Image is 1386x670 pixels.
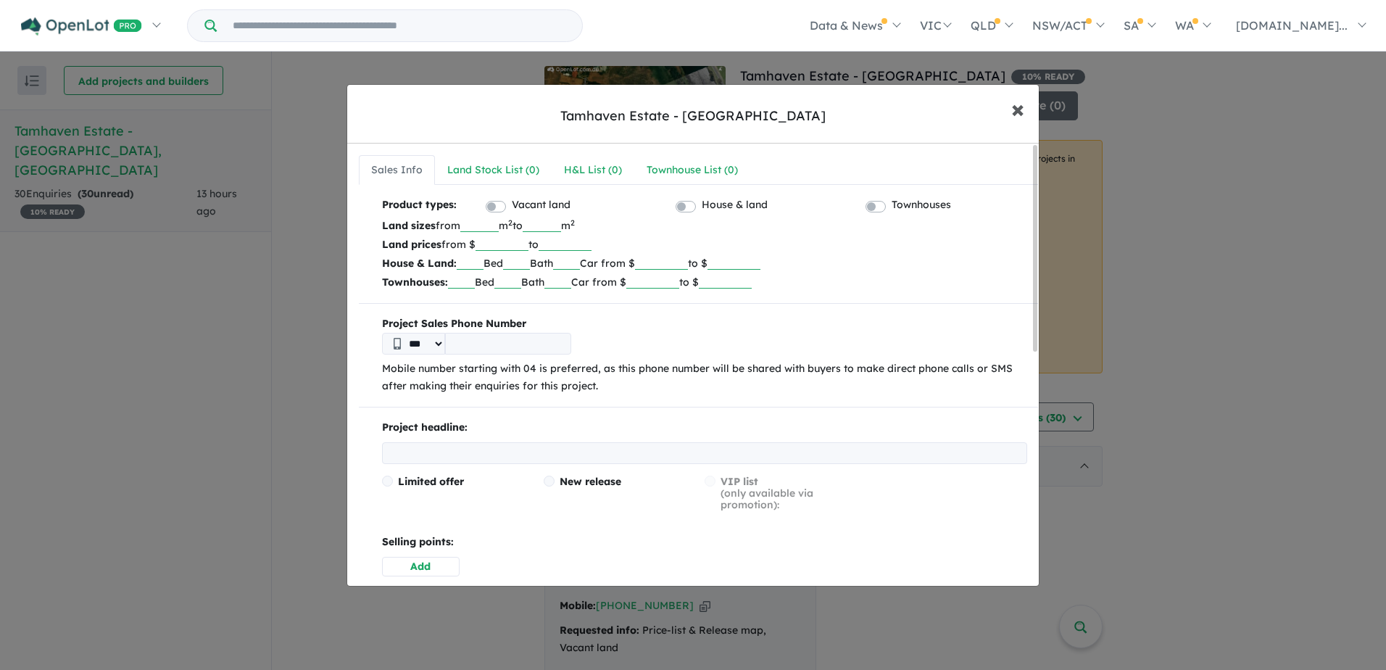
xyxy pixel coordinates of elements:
[702,197,768,214] label: House & land
[382,276,448,289] b: Townhouses:
[398,475,464,488] span: Limited offer
[1011,93,1024,124] span: ×
[560,475,621,488] span: New release
[394,338,401,350] img: Phone icon
[382,315,1027,333] b: Project Sales Phone Number
[382,197,457,216] b: Product types:
[382,557,460,576] button: Add
[1236,18,1348,33] span: [DOMAIN_NAME]...
[508,218,513,228] sup: 2
[382,360,1027,395] p: Mobile number starting with 04 is preferred, as this phone number will be shared with buyers to m...
[382,254,1027,273] p: Bed Bath Car from $ to $
[382,235,1027,254] p: from $ to
[382,534,1027,551] p: Selling points:
[570,218,575,228] sup: 2
[220,10,579,41] input: Try estate name, suburb, builder or developer
[371,162,423,179] div: Sales Info
[382,216,1027,235] p: from m to m
[382,273,1027,291] p: Bed Bath Car from $ to $
[447,162,539,179] div: Land Stock List ( 0 )
[21,17,142,36] img: Openlot PRO Logo White
[382,257,457,270] b: House & Land:
[512,197,570,214] label: Vacant land
[564,162,622,179] div: H&L List ( 0 )
[382,419,1027,437] p: Project headline:
[647,162,738,179] div: Townhouse List ( 0 )
[560,107,826,125] div: Tamhaven Estate - [GEOGRAPHIC_DATA]
[382,238,441,251] b: Land prices
[892,197,951,214] label: Townhouses
[382,219,436,232] b: Land sizes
